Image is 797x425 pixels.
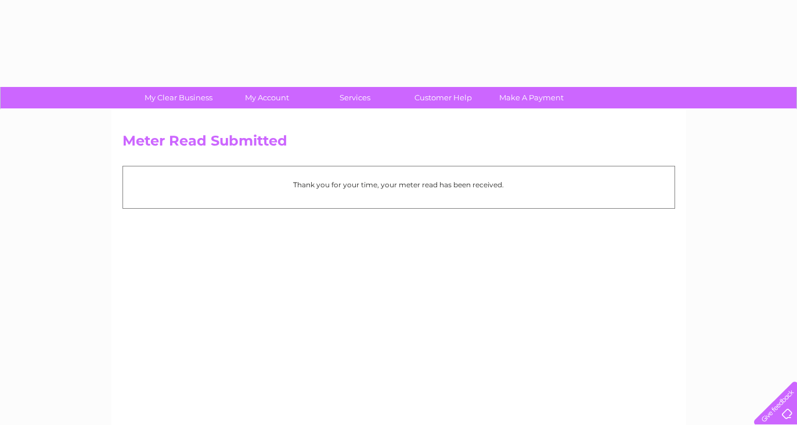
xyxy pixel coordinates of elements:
[219,87,315,108] a: My Account
[395,87,491,108] a: Customer Help
[122,133,675,155] h2: Meter Read Submitted
[307,87,403,108] a: Services
[484,87,579,108] a: Make A Payment
[129,179,669,190] p: Thank you for your time, your meter read has been received.
[131,87,226,108] a: My Clear Business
